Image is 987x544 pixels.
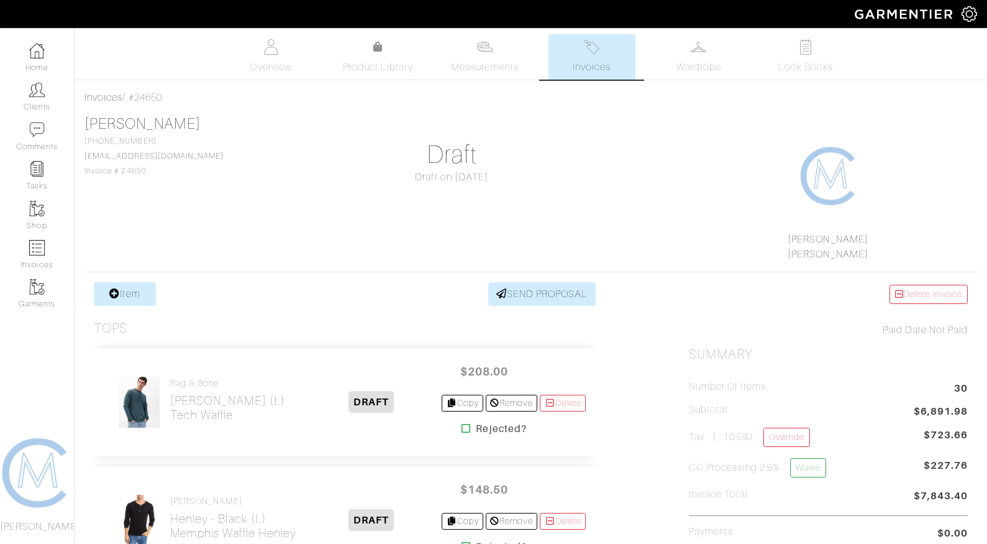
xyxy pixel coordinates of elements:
[689,381,766,393] h5: Number of Items
[924,458,968,482] span: $227.76
[488,282,596,306] a: SEND PROPOSAL
[312,140,591,170] h1: Draft
[170,378,285,422] a: Rag & Bone [PERSON_NAME] (L)Tech Waffle
[689,323,968,338] div: Not Paid
[584,39,599,55] img: orders-27d20c2124de7fd6de4e0e44c1d41de31381a507db9b33961299e4e07d508b8c.svg
[689,489,748,500] h5: Invoice Total
[227,34,314,80] a: Overview
[29,161,45,177] img: reminder-icon-8004d30b9f0a5d33ae49ab947aed9ed385cf756f9e5892f1edd6e32f2345188e.png
[540,395,586,412] a: Delete
[790,458,826,477] a: Waive
[689,458,826,477] h5: CC Processing 2.9%
[441,34,529,80] a: Measurements
[762,34,849,80] a: Look Books
[914,489,968,505] span: $7,843.40
[788,249,868,260] a: [PERSON_NAME]
[447,358,521,385] span: $208.00
[689,347,968,362] h2: Summary
[914,404,968,421] span: $6,891.98
[778,60,834,75] span: Look Books
[962,6,977,22] img: gear-icon-white-bd11855cb880d31180b6d7d6211b90ccbf57a29d726f0c71d8c61bd08dd39cc2.png
[691,39,706,55] img: wardrobe-487a4870c1b7c33e795ec22d11cfc2ed9d08956e64fb3008fe2437562e282088.svg
[84,116,201,132] a: [PERSON_NAME]
[29,82,45,98] img: clients-icon-6bae9207a08558b7cb47a8932f037763ab4055f8c8b6bfacd5dc20c3e0201464.png
[689,428,810,447] h5: Tax ( : 10.5%)
[348,391,394,413] span: DRAFT
[447,476,521,503] span: $148.50
[84,137,224,175] span: [PHONE_NUMBER] Invoice # 24650
[118,376,160,428] img: r29HXW6o2Wij2wZjVu1z9pQ3
[763,428,810,447] a: Override
[312,170,591,185] div: Draft on [DATE]
[924,428,968,443] span: $723.66
[170,378,285,389] h4: Rag & Bone
[883,325,929,336] span: Paid Date:
[94,321,127,336] h3: Tops
[540,513,586,530] a: Delete
[954,381,968,398] span: 30
[29,122,45,137] img: comment-icon-a0a6a9ef722e966f86d9cbdc48e553b5cf19dbc54f86b18d962a5391bc8f6eb6.png
[477,39,493,55] img: measurements-466bbee1fd09ba9460f595b01e5d73f9e2bff037440d3c8f018324cb6cdf7a4a.svg
[486,395,537,412] a: Remove
[348,509,394,531] span: DRAFT
[798,39,813,55] img: todo-9ac3debb85659649dc8f770b8b6100bb5dab4b48dedcbae339e5042a72dfd3cc.svg
[29,279,45,295] img: garments-icon-b7da505a4dc4fd61783c78ac3ca0ef83fa9d6f193b1c9dc38574b1d14d53ca28.png
[788,234,868,245] a: [PERSON_NAME]
[170,496,296,507] h4: [PERSON_NAME]
[343,60,413,75] span: Product Library
[937,526,968,541] span: $0.00
[170,496,296,540] a: [PERSON_NAME] Henley - Black (L)Memphis Waffle Henley
[29,201,45,216] img: garments-icon-b7da505a4dc4fd61783c78ac3ca0ef83fa9d6f193b1c9dc38574b1d14d53ca28.png
[476,422,526,436] strong: Rejected?
[799,145,861,207] img: 1608267731955.png.png
[334,40,421,75] a: Product Library
[573,60,611,75] span: Invoices
[676,60,721,75] span: Wardrobe
[84,152,224,160] a: [EMAIL_ADDRESS][DOMAIN_NAME]
[250,60,291,75] span: Overview
[689,404,727,416] h5: Subtotal
[848,3,962,25] img: garmentier-logo-header-white-b43fb05a5012e4ada735d5af1a66efaba907eab6374d6393d1fbf88cb4ef424d.png
[442,395,483,412] a: Copy
[29,43,45,58] img: dashboard-icon-dbcd8f5a0b271acd01030246c82b418ddd0df26cd7fceb0bd07c9910d44c42f6.png
[655,34,742,80] a: Wardrobe
[84,90,977,105] div: / #24650
[889,285,968,304] a: Delete Invoice
[170,512,296,540] h2: Henley - Black (L) Memphis Waffle Henley
[689,526,733,538] h5: Payments
[94,282,156,306] a: Item
[84,92,122,103] a: Invoices
[486,513,537,530] a: Remove
[548,34,635,80] a: Invoices
[442,513,483,530] a: Copy
[29,240,45,256] img: orders-icon-0abe47150d42831381b5fb84f609e132dff9fe21cb692f30cb5eec754e2cba89.png
[451,60,519,75] span: Measurements
[170,394,285,422] h2: [PERSON_NAME] (L) Tech Waffle
[263,39,279,55] img: basicinfo-40fd8af6dae0f16599ec9e87c0ef1c0a1fdea2edbe929e3d69a839185d80c458.svg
